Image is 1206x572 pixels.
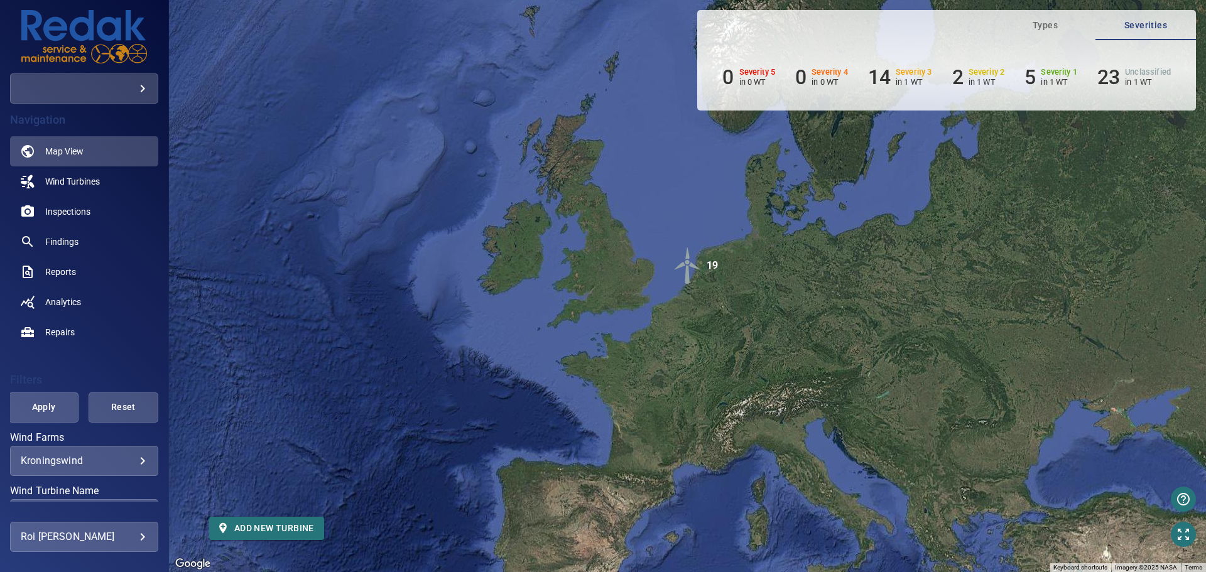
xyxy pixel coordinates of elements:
[104,399,143,415] span: Reset
[10,486,158,496] label: Wind Turbine Name
[10,136,158,166] a: map active
[812,68,848,77] h6: Severity 4
[45,296,81,308] span: Analytics
[1103,18,1188,33] span: Severities
[896,68,932,77] h6: Severity 3
[21,527,148,547] div: Roi [PERSON_NAME]
[722,65,775,89] li: Severity 5
[669,247,707,284] img: windFarmIconUnclassified.svg
[1002,18,1088,33] span: Types
[45,205,90,218] span: Inspections
[21,455,148,467] div: Kroningswind
[1185,564,1202,571] a: Terms
[21,10,147,63] img: redakgreentrustgroup-logo
[707,247,718,284] div: 19
[1097,65,1171,89] li: Severity Unclassified
[1053,563,1107,572] button: Keyboard shortcuts
[795,65,848,89] li: Severity 4
[10,227,158,257] a: findings noActive
[10,114,158,126] h4: Navigation
[45,266,76,278] span: Reports
[10,197,158,227] a: inspections noActive
[952,65,964,89] h6: 2
[10,374,158,386] h4: Filters
[795,65,807,89] h6: 0
[1125,68,1171,77] h6: Unclassified
[952,65,1005,89] li: Severity 2
[10,73,158,104] div: redakgreentrustgroup
[45,326,75,338] span: Repairs
[45,145,84,158] span: Map View
[1024,65,1077,89] li: Severity 1
[722,65,734,89] h6: 0
[868,65,932,89] li: Severity 3
[10,257,158,287] a: reports noActive
[10,287,158,317] a: analytics noActive
[1125,77,1171,87] p: in 1 WT
[10,433,158,443] label: Wind Farms
[9,392,79,423] button: Apply
[1024,65,1036,89] h6: 5
[812,77,848,87] p: in 0 WT
[219,521,314,536] span: Add new turbine
[10,317,158,347] a: repairs noActive
[1115,564,1177,571] span: Imagery ©2025 NASA
[45,175,100,188] span: Wind Turbines
[739,77,776,87] p: in 0 WT
[868,65,891,89] h6: 14
[1097,65,1120,89] h6: 23
[896,77,932,87] p: in 1 WT
[739,68,776,77] h6: Severity 5
[172,556,214,572] img: Google
[969,68,1005,77] h6: Severity 2
[10,499,158,529] div: Wind Turbine Name
[1041,77,1077,87] p: in 1 WT
[89,392,158,423] button: Reset
[24,399,63,415] span: Apply
[10,166,158,197] a: windturbines noActive
[1041,68,1077,77] h6: Severity 1
[669,247,707,286] gmp-advanced-marker: 19
[45,235,79,248] span: Findings
[209,517,324,540] button: Add new turbine
[172,556,214,572] a: Open this area in Google Maps (opens a new window)
[10,446,158,476] div: Wind Farms
[969,77,1005,87] p: in 1 WT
